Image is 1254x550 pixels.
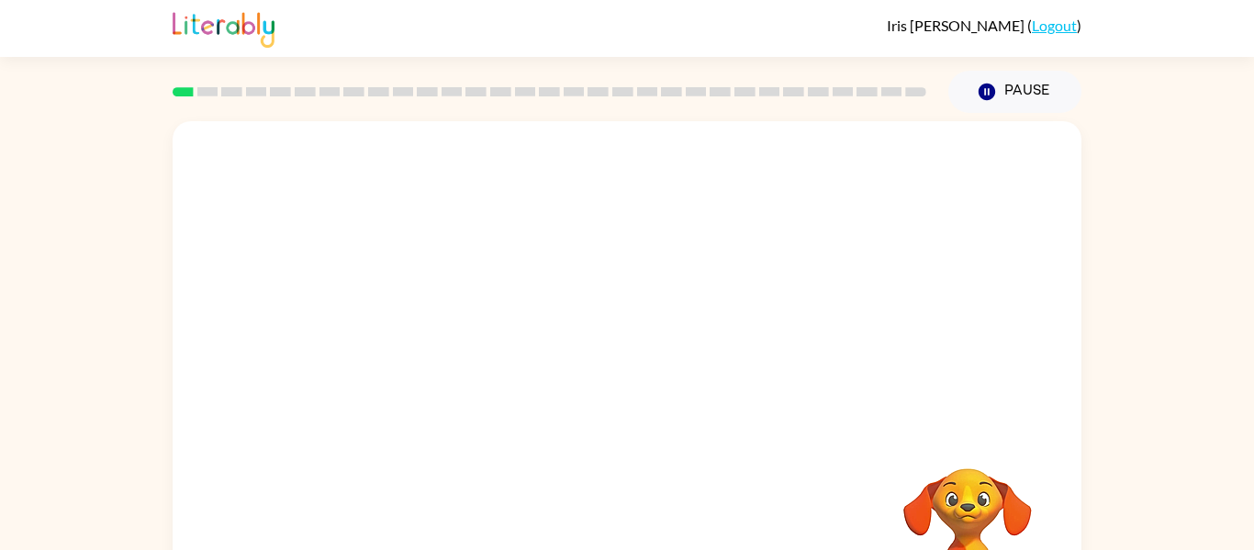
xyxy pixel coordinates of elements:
button: Pause [948,71,1081,113]
img: Literably [173,7,274,48]
span: Iris [PERSON_NAME] [887,17,1027,34]
div: ( ) [887,17,1081,34]
a: Logout [1032,17,1077,34]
